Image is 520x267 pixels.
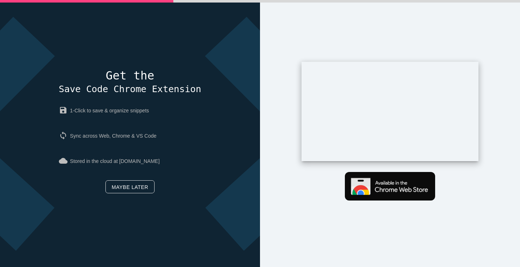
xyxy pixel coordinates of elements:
i: sync [59,131,70,140]
h4: Get the [59,69,201,95]
p: 1-Click to save & organize snippets [59,100,201,121]
p: Stored in the cloud at [DOMAIN_NAME] [59,151,201,171]
span: Save Code Chrome Extension [59,84,201,94]
i: save [59,106,70,115]
a: Maybe later [105,180,154,193]
i: cloud [59,156,70,165]
p: Sync across Web, Chrome & VS Code [59,126,201,146]
img: Get Chrome extension [345,172,435,201]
